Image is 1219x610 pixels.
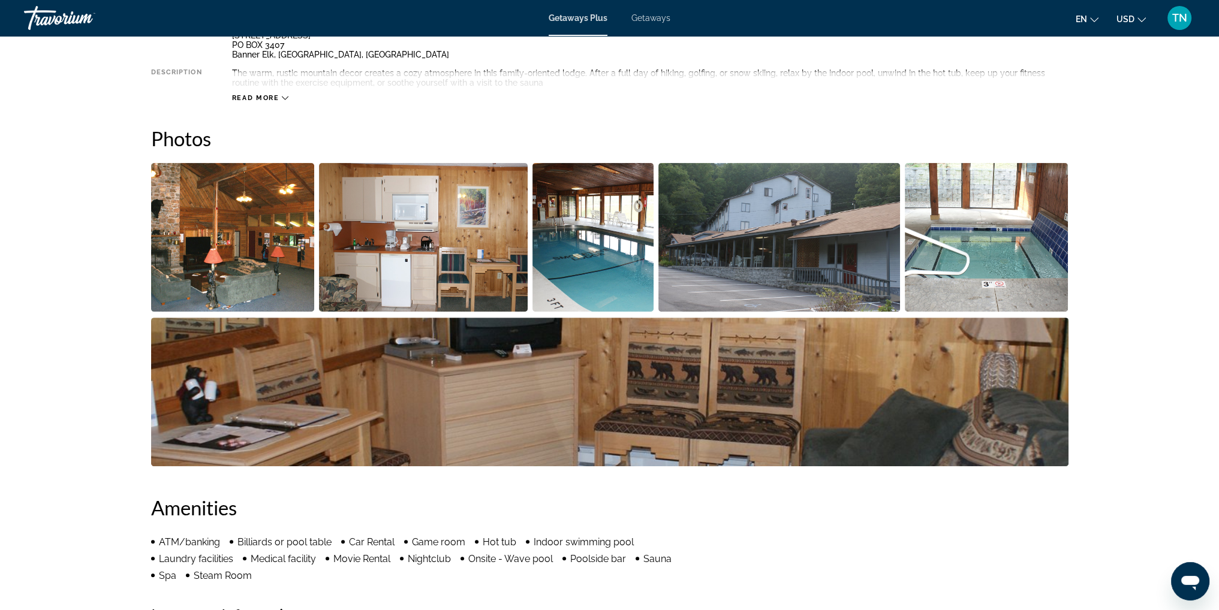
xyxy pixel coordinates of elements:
span: Sauna [643,553,672,564]
span: Spa [159,570,176,581]
span: USD [1116,14,1134,24]
a: Getaways [631,13,670,23]
span: Nightclub [408,553,451,564]
span: en [1076,14,1087,24]
span: Laundry facilities [159,553,233,564]
button: Open full-screen image slider [532,162,654,312]
h2: Photos [151,126,1068,150]
span: Indoor swimming pool [534,536,634,548]
span: Read more [232,94,279,102]
button: Change language [1076,10,1098,28]
span: TN [1172,12,1187,24]
div: The warm, rustic mountain decor creates a cozy atmosphere in this family-oriented lodge. After a ... [232,68,1068,87]
a: Travorium [24,2,144,34]
div: [STREET_ADDRESS] PO BOX 3407 Banner Elk, [GEOGRAPHIC_DATA], [GEOGRAPHIC_DATA] [232,31,1068,59]
h2: Amenities [151,496,1068,520]
span: Hot tub [483,536,516,548]
button: Change currency [1116,10,1146,28]
span: Movie Rental [333,553,390,564]
div: Description [151,68,202,87]
a: Getaways Plus [549,13,607,23]
iframe: Button to launch messaging window [1171,562,1209,600]
span: ATM/banking [159,536,220,548]
button: Open full-screen image slider [658,162,900,312]
button: Open full-screen image slider [151,162,315,312]
button: User Menu [1164,5,1195,31]
span: Medical facility [251,553,316,564]
span: Steam Room [194,570,252,581]
button: Open full-screen image slider [905,162,1068,312]
span: Onsite - Wave pool [468,553,553,564]
span: Billiards or pool table [237,536,332,548]
button: Read more [232,93,289,102]
button: Open full-screen image slider [151,317,1068,467]
button: Open full-screen image slider [319,162,528,312]
span: Poolside bar [570,553,626,564]
div: Address [151,31,202,59]
span: Game room [412,536,465,548]
span: Car Rental [349,536,395,548]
